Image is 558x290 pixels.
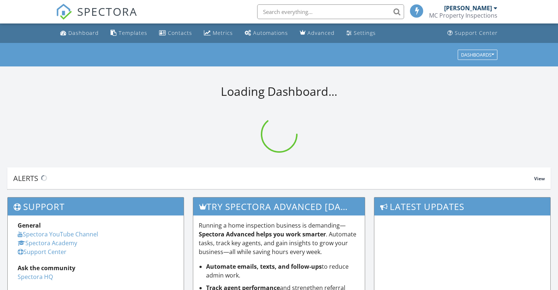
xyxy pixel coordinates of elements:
[156,26,195,40] a: Contacts
[455,29,498,36] div: Support Center
[18,239,77,247] a: Spectora Academy
[18,221,41,229] strong: General
[461,52,494,57] div: Dashboards
[253,29,288,36] div: Automations
[213,29,233,36] div: Metrics
[18,248,66,256] a: Support Center
[56,4,72,20] img: The Best Home Inspection Software - Spectora
[18,264,174,272] div: Ask the community
[13,173,534,183] div: Alerts
[444,4,492,12] div: [PERSON_NAME]
[206,262,322,271] strong: Automate emails, texts, and follow-ups
[297,26,338,40] a: Advanced
[429,12,497,19] div: MC Property Inspections
[168,29,192,36] div: Contacts
[374,197,550,215] h3: Latest Updates
[68,29,99,36] div: Dashboard
[257,4,404,19] input: Search everything...
[534,175,545,182] span: View
[199,221,359,256] p: Running a home inspection business is demanding— . Automate tasks, track key agents, and gain ins...
[199,230,326,238] strong: Spectora Advanced helps you work smarter
[77,4,137,19] span: SPECTORA
[201,26,236,40] a: Metrics
[307,29,335,36] div: Advanced
[242,26,291,40] a: Automations (Basic)
[206,262,359,280] li: to reduce admin work.
[57,26,102,40] a: Dashboard
[18,273,53,281] a: Spectora HQ
[458,50,497,60] button: Dashboards
[8,197,184,215] h3: Support
[119,29,147,36] div: Templates
[18,230,98,238] a: Spectora YouTube Channel
[354,29,376,36] div: Settings
[193,197,365,215] h3: Try spectora advanced [DATE]
[108,26,150,40] a: Templates
[56,10,137,25] a: SPECTORA
[343,26,379,40] a: Settings
[444,26,501,40] a: Support Center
